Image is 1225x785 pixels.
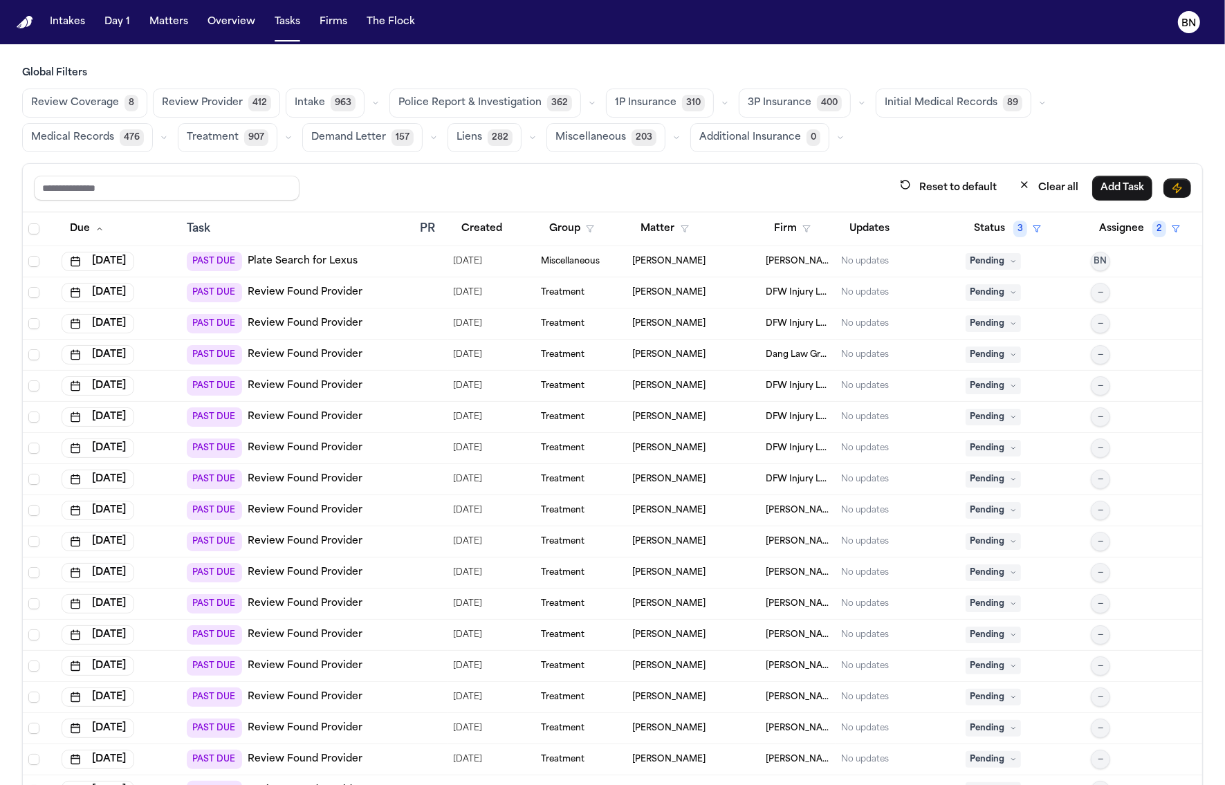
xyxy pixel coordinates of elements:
span: 400 [817,95,842,111]
button: Police Report & Investigation362 [389,89,581,118]
span: Additional Insurance [699,131,801,145]
span: Initial Medical Records [885,96,997,110]
button: Medical Records476 [22,123,153,152]
span: Medical Records [31,131,114,145]
button: Add Task [1092,176,1152,201]
span: 963 [331,95,356,111]
button: Treatment907 [178,123,277,152]
button: The Flock [361,10,421,35]
h3: Global Filters [22,66,1203,80]
span: Police Report & Investigation [398,96,542,110]
span: 362 [547,95,572,111]
button: Immediate Task [1163,178,1191,198]
span: 412 [248,95,271,111]
span: 157 [392,129,414,146]
span: 89 [1003,95,1022,111]
span: Miscellaneous [555,131,626,145]
button: Additional Insurance0 [690,123,829,152]
button: Review Provider412 [153,89,280,118]
span: Treatment [187,131,239,145]
span: 8 [125,95,138,111]
span: 0 [807,129,820,146]
button: Matters [144,10,194,35]
span: 203 [632,129,656,146]
span: Intake [295,96,325,110]
a: Home [17,16,33,29]
button: Miscellaneous203 [546,123,665,152]
span: Demand Letter [311,131,386,145]
button: Firms [314,10,353,35]
button: 3P Insurance400 [739,89,851,118]
button: Review Coverage8 [22,89,147,118]
button: Reset to default [892,175,1005,201]
span: 310 [682,95,705,111]
span: 282 [488,129,513,146]
span: 476 [120,129,144,146]
button: Day 1 [99,10,136,35]
img: Finch Logo [17,16,33,29]
span: 3P Insurance [748,96,811,110]
span: Review Provider [162,96,243,110]
span: 907 [244,129,268,146]
span: Liens [457,131,482,145]
button: Liens282 [448,123,522,152]
button: Tasks [269,10,306,35]
button: Intake963 [286,89,365,118]
span: 1P Insurance [615,96,676,110]
span: Review Coverage [31,96,119,110]
button: Initial Medical Records89 [876,89,1031,118]
button: Overview [202,10,261,35]
button: 1P Insurance310 [606,89,714,118]
button: Demand Letter157 [302,123,423,152]
button: Intakes [44,10,91,35]
button: Clear all [1011,175,1087,201]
